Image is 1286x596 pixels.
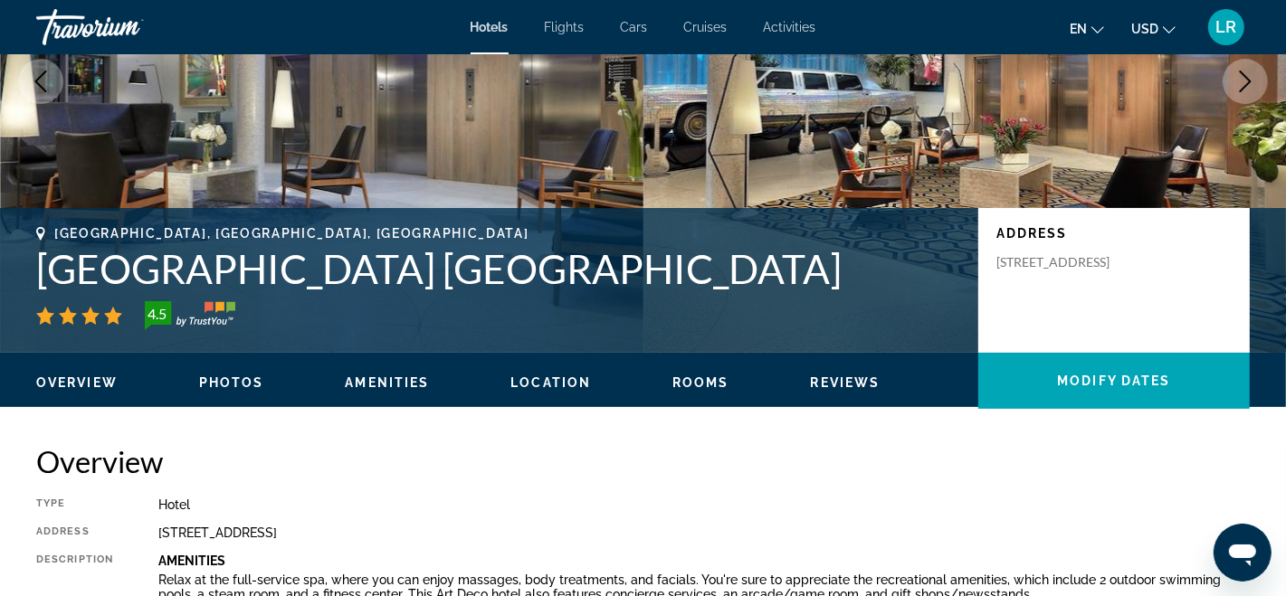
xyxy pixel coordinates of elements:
span: en [1070,22,1087,36]
button: Modify Dates [978,353,1250,409]
span: USD [1131,22,1158,36]
div: Type [36,497,113,512]
div: [STREET_ADDRESS] [158,525,1250,540]
p: [STREET_ADDRESS] [996,254,1141,270]
a: Hotels [471,20,509,34]
button: Rooms [672,374,729,391]
span: [GEOGRAPHIC_DATA], [GEOGRAPHIC_DATA], [GEOGRAPHIC_DATA] [54,226,529,241]
img: TrustYou guest rating badge [145,301,235,330]
h1: [GEOGRAPHIC_DATA] [GEOGRAPHIC_DATA] [36,245,960,292]
a: Activities [764,20,816,34]
button: Location [510,374,591,391]
div: Address [36,525,113,540]
a: Cruises [684,20,728,34]
div: 4.5 [139,303,176,325]
span: Modify Dates [1057,374,1170,388]
a: Flights [545,20,585,34]
span: Rooms [672,375,729,390]
span: Overview [36,375,118,390]
iframe: Button to launch messaging window [1214,524,1272,582]
h2: Overview [36,443,1250,479]
button: Change language [1070,15,1104,42]
span: Location [510,375,591,390]
a: Cars [621,20,648,34]
span: Photos [199,375,264,390]
span: LR [1216,18,1237,36]
div: Hotel [158,497,1250,512]
button: Previous image [18,59,63,104]
button: Amenities [345,374,429,391]
button: Photos [199,374,264,391]
button: Next image [1223,59,1268,104]
button: Overview [36,374,118,391]
b: Amenities [158,553,225,568]
span: Amenities [345,375,429,390]
button: User Menu [1203,8,1250,46]
span: Reviews [811,375,881,390]
a: Travorium [36,4,217,51]
button: Reviews [811,374,881,391]
p: Address [996,226,1232,241]
button: Change currency [1131,15,1176,42]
